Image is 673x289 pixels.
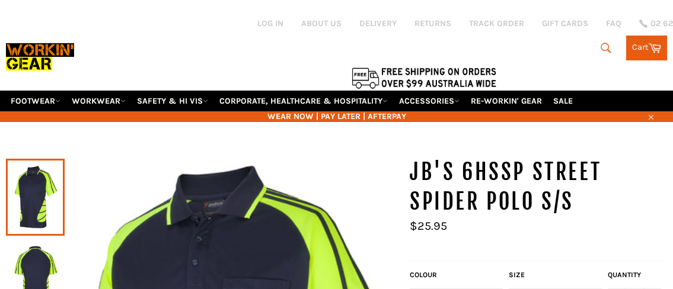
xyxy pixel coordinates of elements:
a: FAQ [606,18,621,29]
a: SAFETY & HI VIS [132,91,213,111]
a: Cart [626,36,667,60]
img: Flat $9.95 shipping Australia wide [350,65,498,90]
a: RE-WORKIN' GEAR [466,91,547,111]
a: TRACK ORDER [469,18,524,29]
label: Size [509,270,602,280]
a: RETURNS [414,18,451,29]
a: DELIVERY [359,18,397,29]
a: ABOUT US [301,18,342,29]
a: CORPORATE, HEALTHCARE & HOSPITALITY [215,91,393,111]
span: WEAR NOW | PAY LATER | AFTERPAY [6,111,667,122]
a: FOOTWEAR [6,91,65,111]
a: ACCESSORIES [394,91,464,111]
label: Quantity [608,270,661,280]
span: $25.95 [410,219,447,233]
h1: JB'S 6HSSP Street Spider Polo S/S [410,158,667,216]
img: Workin Gear leaders in Workwear, Safety Boots, PPE, Uniforms. Australia's No.1 in Workwear [6,38,74,75]
a: SALE [548,91,578,111]
label: COLOUR [410,270,503,280]
a: WORKWEAR [67,91,130,111]
a: GIFT CARDS [542,18,588,29]
a: Log in [257,18,283,28]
